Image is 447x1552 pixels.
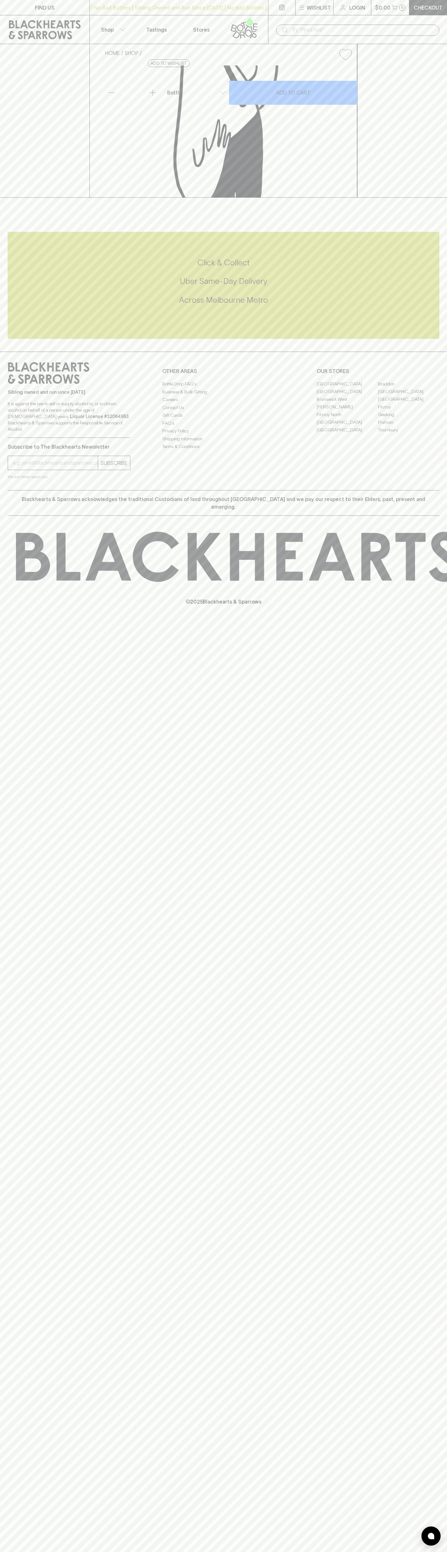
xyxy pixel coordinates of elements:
[12,495,435,511] p: Blackhearts & Sparrows acknowledges the traditional Custodians of land throughout [GEOGRAPHIC_DAT...
[179,15,224,44] a: Stores
[162,412,285,419] a: Gift Cards
[8,295,439,305] h5: Across Melbourne Metro
[378,403,439,411] a: Fitzroy
[8,232,439,339] div: Call to action block
[349,4,365,11] p: Login
[162,388,285,396] a: Business & Bulk Gifting
[70,414,129,419] strong: Liquor License #32064953
[98,456,130,470] button: SUBSCRIBE
[162,435,285,443] a: Shipping Information
[378,418,439,426] a: Prahran
[291,25,434,35] input: Try "Pinot noir"
[167,89,182,96] p: Bottle
[229,81,357,105] button: ADD TO CART
[35,4,55,11] p: FIND US
[378,388,439,395] a: [GEOGRAPHIC_DATA]
[317,395,378,403] a: Brunswick West
[8,474,130,480] p: We will never spam you
[337,47,354,63] button: Add to wishlist
[146,26,167,34] p: Tastings
[317,418,378,426] a: [GEOGRAPHIC_DATA]
[317,403,378,411] a: [PERSON_NAME]
[162,396,285,404] a: Careers
[101,26,114,34] p: Shop
[317,411,378,418] a: Fitzroy North
[401,6,404,9] p: 0
[414,4,443,11] p: Checkout
[317,367,439,375] p: OUR STORES
[100,65,357,197] img: Moo Brew Tassie Lager 375ml
[162,427,285,435] a: Privacy Policy
[375,4,390,11] p: $0.00
[162,367,285,375] p: OTHER AREAS
[162,419,285,427] a: FAQ's
[378,380,439,388] a: Braddon
[378,411,439,418] a: Geelong
[8,443,130,451] p: Subscribe to The Blackhearts Newsletter
[134,15,179,44] a: Tastings
[125,50,138,56] a: SHOP
[162,380,285,388] a: Bottle Drop FAQ's
[428,1533,434,1539] img: bubble-icon
[148,59,189,67] button: Add to wishlist
[8,257,439,268] h5: Click & Collect
[317,380,378,388] a: [GEOGRAPHIC_DATA]
[8,276,439,286] h5: Uber Same-Day Delivery
[8,389,130,395] p: Sibling owned and run since [DATE]
[276,89,310,96] p: ADD TO CART
[105,50,120,56] a: HOME
[162,443,285,451] a: Terms & Conditions
[378,395,439,403] a: [GEOGRAPHIC_DATA]
[378,426,439,434] a: Thornbury
[101,459,127,467] p: SUBSCRIBE
[90,15,135,44] button: Shop
[162,404,285,411] a: Contact Us
[165,86,229,99] div: Bottle
[317,426,378,434] a: [GEOGRAPHIC_DATA]
[307,4,331,11] p: Wishlist
[193,26,210,34] p: Stores
[317,388,378,395] a: [GEOGRAPHIC_DATA]
[8,400,130,432] p: It is against the law to sell or supply alcohol to, or to obtain alcohol on behalf of a person un...
[13,458,98,468] input: e.g. jane@blackheartsandsparrows.com.au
